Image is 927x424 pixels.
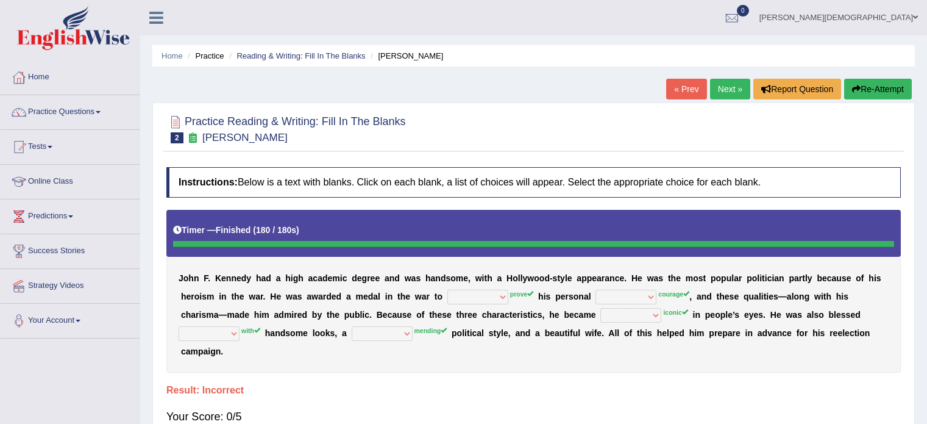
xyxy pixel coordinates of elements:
b: n [226,273,232,283]
b: i [199,292,202,301]
b: c [827,273,832,283]
b: Finished [216,225,251,235]
b: r [323,292,326,301]
b: u [836,273,842,283]
b: r [602,273,605,283]
b: c [313,273,318,283]
b: . [624,273,627,283]
b: t [703,273,706,283]
sup: prove [510,290,534,298]
a: Home [162,51,183,60]
b: t [231,292,234,301]
b: o [574,292,579,301]
b: l [759,292,761,301]
span: 2 [171,132,183,143]
b: i [259,310,261,320]
b: e [822,273,827,283]
b: c [181,310,186,320]
b: o [693,273,698,283]
b: r [566,292,569,301]
b: t [764,292,767,301]
b: d [441,273,446,283]
b: t [429,310,432,320]
b: w [814,292,821,301]
small: [PERSON_NAME] [202,132,288,143]
b: o [513,273,518,283]
b: . [208,273,210,283]
b: a [597,273,602,283]
b: w [527,273,534,283]
b: . [263,292,266,301]
b: e [437,310,442,320]
b: t [762,273,765,283]
b: l [805,273,808,283]
b: a [392,310,397,320]
b: h [487,273,492,283]
b: a [191,310,196,320]
b: p [344,310,350,320]
b: f [861,273,864,283]
b: i [291,273,293,283]
b: d [266,273,271,283]
b: w [475,273,482,283]
b: p [747,273,752,283]
b: e [221,273,226,283]
li: [PERSON_NAME] [368,50,443,62]
b: r [191,292,194,301]
b: p [555,292,561,301]
b: h [459,310,464,320]
b: h [256,273,261,283]
b: m [206,310,213,320]
b: i [544,292,546,301]
b: u [397,310,402,320]
b: s [442,310,447,320]
b: s [297,292,302,301]
b: h [538,292,544,301]
b: i [759,273,762,283]
sup: courage [658,290,689,298]
a: Online Class [1,165,140,195]
b: h [298,273,304,283]
b: o [437,292,442,301]
b: l [565,273,567,283]
b: c [364,310,369,320]
b: a [276,273,281,283]
b: s [773,292,778,301]
b: r [367,273,370,283]
b: a [293,292,297,301]
b: g [804,292,810,301]
b: s [698,273,703,283]
b: n [701,292,707,301]
b: s [842,273,847,283]
b: i [219,292,221,301]
b: h [836,292,842,301]
b: i [385,292,388,301]
b: w [249,292,255,301]
b: t [327,310,330,320]
b: H [631,273,638,283]
b: e [276,292,281,301]
b: t [485,273,488,283]
b: w [286,292,293,301]
b: e [383,310,388,320]
b: e [561,292,566,301]
b: p [587,273,592,283]
b: a [373,292,378,301]
b: s [416,273,421,283]
b: d [240,310,245,320]
b: l [360,310,362,320]
b: i [874,273,876,283]
b: s [546,292,551,301]
b: r [260,292,263,301]
b: i [362,310,364,320]
b: K [215,273,221,283]
b: - [550,273,553,283]
b: d [322,273,328,283]
a: Practice Questions [1,95,140,126]
b: e [363,292,368,301]
b: a [832,273,837,283]
b: y [523,273,528,283]
b: e [847,273,851,283]
b: s [553,273,558,283]
b: c [767,273,772,283]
